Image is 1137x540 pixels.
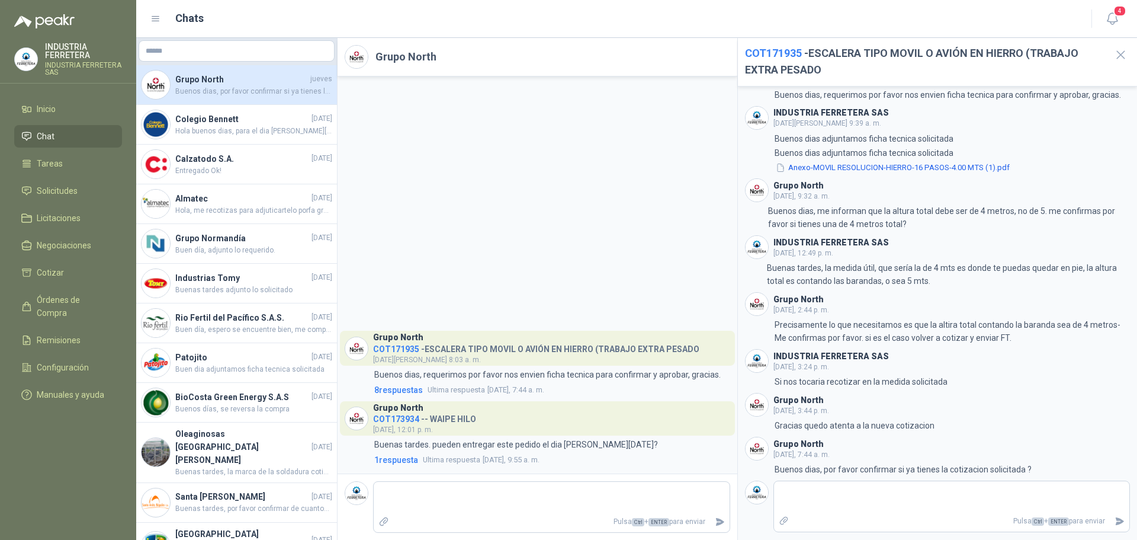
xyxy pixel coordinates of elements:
[775,146,1011,159] p: Buenos dias adjuntamos ficha tecnica solicitada
[311,113,332,124] span: [DATE]
[773,306,829,314] span: [DATE], 2:44 p. m.
[311,352,332,363] span: [DATE]
[632,518,644,526] span: Ctrl
[1110,511,1129,532] button: Enviar
[175,364,332,375] span: Buen dia adjuntamos ficha tecnica solicitada
[311,272,332,283] span: [DATE]
[37,361,89,374] span: Configuración
[175,10,204,27] h1: Chats
[746,437,768,460] img: Company Logo
[14,180,122,202] a: Solicitudes
[142,309,170,337] img: Company Logo
[745,45,1104,79] h2: - ESCALERA TIPO MOVIL O AVIÓN EN HIERRO (TRABAJO EXTRA PESADO
[142,388,170,417] img: Company Logo
[37,334,81,347] span: Remisiones
[746,179,768,202] img: Company Logo
[1048,517,1069,526] span: ENTER
[311,391,332,402] span: [DATE]
[775,88,1121,101] p: Buenos dias, requerimos por favor nos envien ficha tecnica para confirmar y aprobar, gracias.
[311,491,332,503] span: [DATE]
[373,411,476,423] h4: - - WAIPE HILO
[136,423,337,483] a: Company LogoOleaginosas [GEOGRAPHIC_DATA][PERSON_NAME][DATE]Buenas tardes, la marca de la soldadu...
[394,512,710,532] p: Pulsa + para enviar
[136,303,337,343] a: Company LogoRio Fertil del Pacífico S.A.S.[DATE]Buen día, espero se encuentre bien, me comparte f...
[175,113,309,126] h4: Colegio Bennett
[136,65,337,105] a: Company LogoGrupo NorthjuevesBuenos dias, por favor confirmar si ya tienes la cotizacion solicita...
[175,391,309,404] h4: BioCosta Green Energy S.A.S
[374,453,418,466] span: 1 respuesta
[14,289,122,324] a: Órdenes de Compra
[175,126,332,137] span: Hola buenos dias, para el dia [PERSON_NAME][DATE] en la tarde se estaria entregando el pedido!
[773,363,829,371] span: [DATE], 3:24 p. m.
[773,119,881,127] span: [DATE][PERSON_NAME] 9:39 a. m.
[1032,517,1044,526] span: Ctrl
[345,407,368,430] img: Company Logo
[136,264,337,303] a: Company LogoIndustrias Tomy[DATE]Buenas tardes adjunto lo solicitado
[775,318,1120,344] p: Precisamente lo que necesitamos es que la altira total contando la baranda sea de 4 metros- Me co...
[710,512,730,532] button: Enviar
[746,293,768,315] img: Company Logo
[1101,8,1123,30] button: 4
[175,73,308,86] h4: Grupo North
[37,157,63,170] span: Tareas
[175,165,332,177] span: Entregado Ok!
[345,46,368,68] img: Company Logo
[746,107,768,129] img: Company Logo
[175,324,332,335] span: Buen día, espero se encuentre bien, me comparte foto por favor de la referencia cotizada
[14,125,122,148] a: Chat
[37,266,64,279] span: Cotizar
[423,454,539,466] span: [DATE], 9:55 a. m.
[136,184,337,224] a: Company LogoAlmatec[DATE]Hola, me recotizas para adjuticartelo porfa gracias
[142,110,170,139] img: Company Logo
[175,192,309,205] h4: Almatec
[175,285,332,296] span: Buenas tardes adjunto lo solicitado
[142,229,170,258] img: Company Logo
[175,152,309,165] h4: Calzatodo S.A.
[773,239,889,246] h3: INDUSTRIA FERRETERA SAS
[773,110,889,116] h3: INDUSTRIA FERRETERA SAS
[14,261,122,284] a: Cotizar
[14,152,122,175] a: Tareas
[310,74,332,85] span: jueves
[773,353,889,360] h3: INDUSTRIA FERRETERA SAS
[374,512,394,532] label: Adjuntar archivos
[175,404,332,415] span: Buenos días, se reversa la compra
[175,490,309,503] h4: Santa [PERSON_NAME]
[142,269,170,298] img: Company Logo
[175,351,309,364] h4: Patojito
[175,427,309,466] h4: Oleaginosas [GEOGRAPHIC_DATA][PERSON_NAME]
[374,438,658,451] p: Buenas tardes. pueden entregar este pedido el dia [PERSON_NAME][DATE]?
[37,103,56,116] span: Inicio
[773,296,824,303] h3: Grupo North
[794,511,1110,532] p: Pulsa + para enviar
[373,426,433,434] span: [DATE], 12:01 p. m.
[773,450,830,459] span: [DATE], 7:44 a. m.
[37,130,54,143] span: Chat
[773,192,830,200] span: [DATE], 9:32 a. m.
[373,356,481,364] span: [DATE][PERSON_NAME] 8:03 a. m.
[345,337,368,360] img: Company Logo
[774,511,794,532] label: Adjuntar archivos
[311,442,332,453] span: [DATE]
[14,356,122,379] a: Configuración
[775,463,1032,476] p: Buenos dias, por favor confirmar si ya tienes la cotizacion solicitada ?
[142,349,170,377] img: Company Logo
[775,162,1011,174] button: Anexo-MOVIL RESOLUCION-HIERRO-16 PASOS-4.00 MTS (1).pdf
[37,293,111,319] span: Órdenes de Compra
[142,438,170,466] img: Company Logo
[768,205,1130,231] p: Buenos dias, me informan que la altura total debe ser de 4 metros, no de 5. me confirmas por favo...
[37,212,81,225] span: Licitaciones
[142,190,170,218] img: Company Logo
[136,343,337,383] a: Company LogoPatojito[DATE]Buen dia adjuntamos ficha tecnica solicitada
[136,224,337,264] a: Company LogoGrupo Normandía[DATE]Buen día, adjunto lo requerido.
[373,344,419,354] span: COT171935
[37,239,91,252] span: Negociaciones
[374,384,423,397] span: 8 respuesta s
[14,234,122,257] a: Negociaciones
[428,384,544,396] span: [DATE], 7:44 a. m.
[37,184,78,197] span: Solicitudes
[767,261,1130,287] p: Buenas tardes, la medida útil, que sería la de 4 mts es donde te puedas quedar en pie, la altura ...
[773,397,824,404] h3: Grupo North
[37,388,104,401] span: Manuales y ayuda
[45,62,122,76] p: INDUSTRIA FERRETERA SAS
